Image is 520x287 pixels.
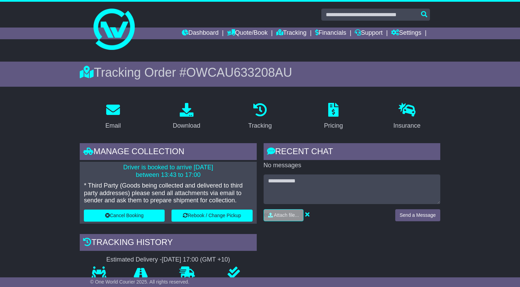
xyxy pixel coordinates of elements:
[264,143,440,162] div: RECENT CHAT
[395,209,440,221] button: Send a Message
[244,100,276,133] a: Tracking
[168,100,205,133] a: Download
[101,100,125,133] a: Email
[389,100,425,133] a: Insurance
[393,121,420,130] div: Insurance
[186,65,292,79] span: OWCAU633208AU
[106,121,121,130] div: Email
[84,182,252,204] p: * Third Party (Goods being collected and delivered to third party addresses) please send all atta...
[248,121,272,130] div: Tracking
[320,100,347,133] a: Pricing
[391,28,421,39] a: Settings
[90,279,189,285] span: © One World Courier 2025. All rights reserved.
[355,28,383,39] a: Support
[315,28,346,39] a: Financials
[80,65,440,80] div: Tracking Order #
[80,143,256,162] div: Manage collection
[80,256,256,264] div: Estimated Delivery -
[172,210,252,222] button: Rebook / Change Pickup
[80,234,256,253] div: Tracking history
[162,256,230,264] div: [DATE] 17:00 (GMT +10)
[84,210,165,222] button: Cancel Booking
[264,162,440,169] p: No messages
[276,28,307,39] a: Tracking
[324,121,343,130] div: Pricing
[227,28,268,39] a: Quote/Book
[173,121,200,130] div: Download
[84,164,252,179] p: Driver is booked to arrive [DATE] between 13:43 to 17:00
[182,28,219,39] a: Dashboard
